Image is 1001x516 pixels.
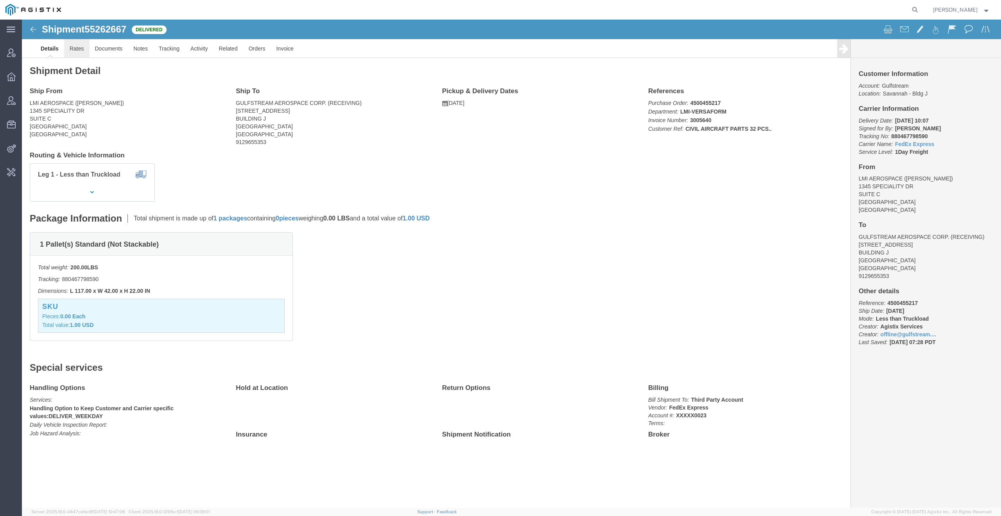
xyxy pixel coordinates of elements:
[31,509,125,514] span: Server: 2025.19.0-d447cefac8f
[22,20,1001,508] iframe: FS Legacy Container
[933,5,990,14] button: [PERSON_NAME]
[437,509,457,514] a: Feedback
[5,4,61,16] img: logo
[871,509,992,515] span: Copyright © [DATE]-[DATE] Agistix Inc., All Rights Reserved
[178,509,210,514] span: [DATE] 09:39:01
[129,509,210,514] span: Client: 2025.19.0-129fbcf
[417,509,437,514] a: Support
[933,5,978,14] span: Daria Moshkova
[93,509,125,514] span: [DATE] 10:47:06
